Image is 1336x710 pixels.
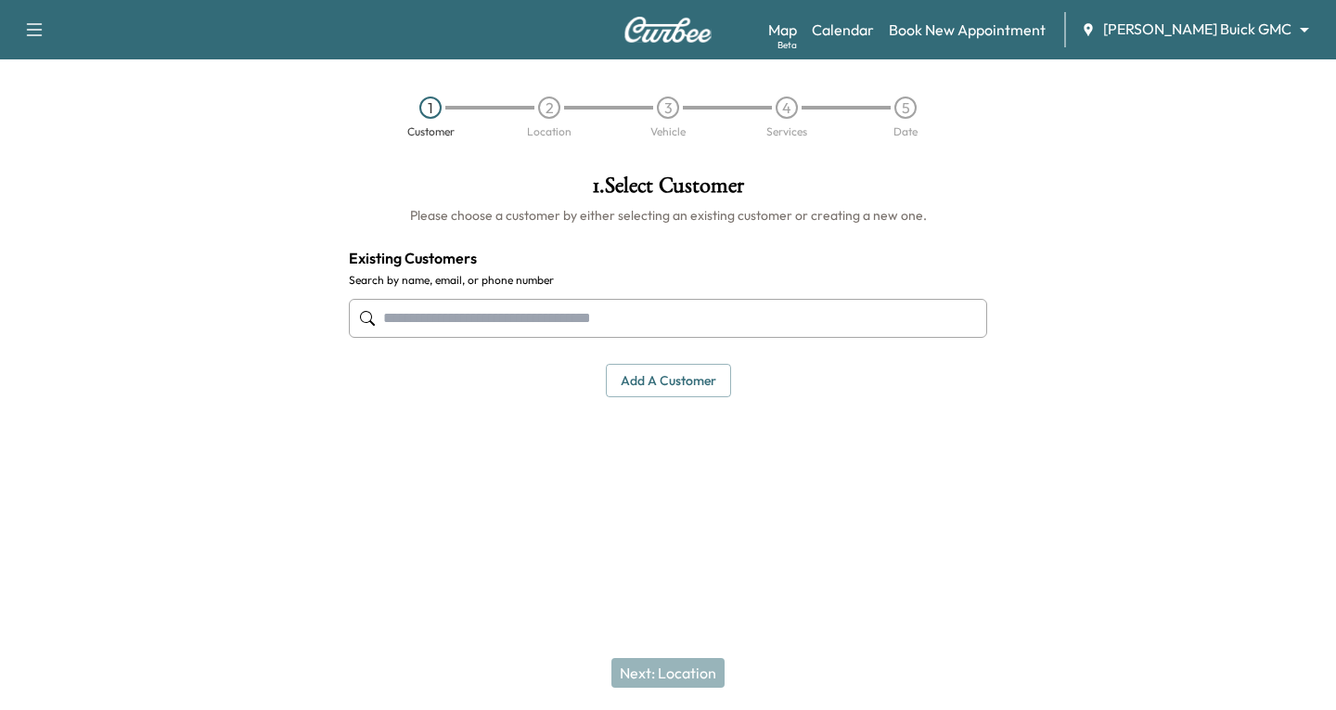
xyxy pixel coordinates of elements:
div: 1 [419,97,442,119]
div: Customer [407,126,455,137]
div: Location [527,126,572,137]
div: 3 [657,97,679,119]
h4: Existing Customers [349,247,987,269]
div: 5 [894,97,917,119]
span: [PERSON_NAME] Buick GMC [1103,19,1291,40]
a: Book New Appointment [889,19,1046,41]
div: 2 [538,97,560,119]
button: Add a customer [606,364,731,398]
a: Calendar [812,19,874,41]
div: Vehicle [650,126,686,137]
div: Date [893,126,918,137]
h6: Please choose a customer by either selecting an existing customer or creating a new one. [349,206,987,225]
div: Services [766,126,807,137]
h1: 1 . Select Customer [349,174,987,206]
div: 4 [776,97,798,119]
label: Search by name, email, or phone number [349,273,987,288]
a: MapBeta [768,19,797,41]
img: Curbee Logo [623,17,713,43]
div: Beta [777,38,797,52]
